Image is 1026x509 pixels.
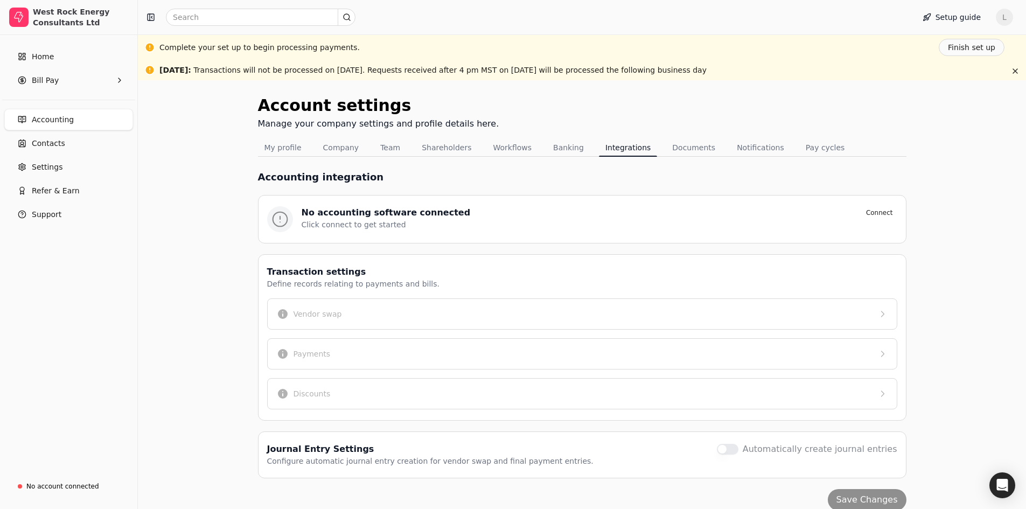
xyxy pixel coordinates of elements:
input: Search [166,9,355,26]
button: Automatically create journal entries [717,444,738,455]
div: No accounting software connected [302,206,471,219]
button: Pay cycles [799,139,851,156]
button: Support [4,204,133,225]
button: Shareholders [415,139,478,156]
h1: Accounting integration [258,170,384,184]
button: Documents [666,139,722,156]
button: Company [317,139,366,156]
span: Settings [32,162,62,173]
a: Home [4,46,133,67]
span: Refer & Earn [32,185,80,197]
span: Support [32,209,61,220]
div: Configure automatic journal entry creation for vendor swap and final payment entries. [267,456,594,467]
div: Manage your company settings and profile details here. [258,117,499,130]
a: Contacts [4,133,133,154]
div: Open Intercom Messenger [989,472,1015,498]
label: Automatically create journal entries [743,443,897,456]
div: Payments [294,348,331,360]
div: No account connected [26,482,99,491]
div: Discounts [294,388,331,400]
div: Journal Entry Settings [267,443,594,456]
button: Finish set up [939,39,1004,56]
span: Bill Pay [32,75,59,86]
button: Workflows [486,139,538,156]
button: Refer & Earn [4,180,133,201]
div: Complete your set up to begin processing payments. [159,42,360,53]
div: Account settings [258,93,499,117]
button: Banking [547,139,590,156]
div: Click connect to get started [302,219,897,231]
a: Settings [4,156,133,178]
div: Transactions will not be processed on [DATE]. Requests received after 4 pm MST on [DATE] will be ... [159,65,707,76]
span: Home [32,51,54,62]
button: Integrations [599,139,657,156]
button: L [996,9,1013,26]
nav: Tabs [258,139,906,157]
span: Contacts [32,138,65,149]
button: Connect [862,206,897,219]
button: Discounts [267,378,897,409]
button: Payments [267,338,897,369]
button: Team [374,139,407,156]
a: Accounting [4,109,133,130]
button: Bill Pay [4,69,133,91]
button: Setup guide [914,9,989,26]
span: Accounting [32,114,74,125]
div: Vendor swap [294,309,342,320]
button: Notifications [730,139,791,156]
button: My profile [258,139,308,156]
button: Vendor swap [267,298,897,330]
div: Transaction settings [267,266,439,278]
a: No account connected [4,477,133,496]
div: West Rock Energy Consultants Ltd [33,6,128,28]
span: [DATE] : [159,66,191,74]
div: Define records relating to payments and bills. [267,278,439,290]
